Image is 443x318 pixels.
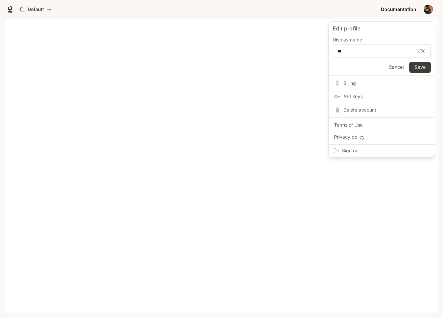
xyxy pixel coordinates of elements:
[330,104,433,116] div: Delete account
[343,80,429,87] span: Billing
[329,145,435,157] div: Sign out
[342,147,429,154] span: Sign out
[343,107,429,113] span: Delete account
[343,93,429,100] span: API Keys
[330,77,433,89] a: Billing
[333,37,362,42] p: Display name
[334,122,429,128] span: Terms of Use
[385,62,407,73] button: Cancel
[409,62,431,73] button: Save
[334,134,429,140] span: Privacy policy
[330,119,433,131] a: Terms of Use
[333,24,431,32] p: Edit profile
[417,48,426,54] div: 2 / 50
[330,91,433,103] a: API Keys
[330,131,433,143] a: Privacy policy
